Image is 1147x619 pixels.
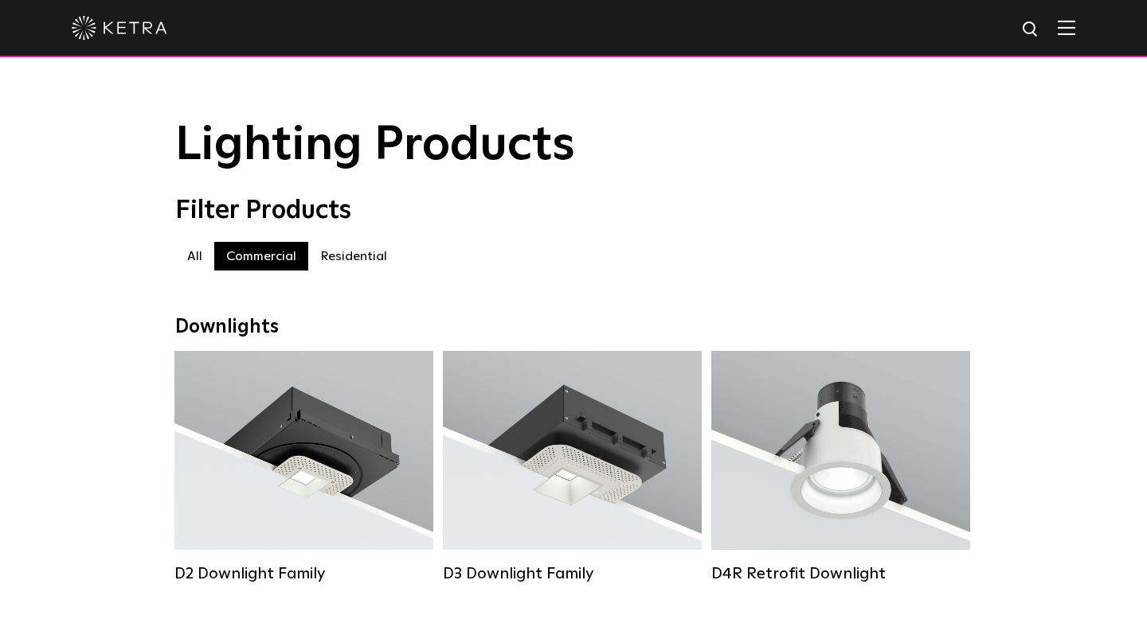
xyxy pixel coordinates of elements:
[711,351,970,583] a: D4R Retrofit Downlight Lumen Output:800Colors:White / BlackBeam Angles:15° / 25° / 40° / 60°Watta...
[175,196,972,226] div: Filter Products
[308,242,399,271] label: Residential
[175,122,575,169] span: Lighting Products
[711,564,970,583] div: D4R Retrofit Downlight
[214,242,308,271] label: Commercial
[174,564,433,583] div: D2 Downlight Family
[175,316,972,339] div: Downlights
[443,564,702,583] div: D3 Downlight Family
[1021,20,1041,40] img: search icon
[1058,20,1075,35] img: Hamburger%20Nav.svg
[72,16,167,40] img: ketra-logo-2019-white
[175,242,214,271] label: All
[174,351,433,583] a: D2 Downlight Family Lumen Output:1200Colors:White / Black / Gloss Black / Silver / Bronze / Silve...
[443,351,702,583] a: D3 Downlight Family Lumen Output:700 / 900 / 1100Colors:White / Black / Silver / Bronze / Paintab...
